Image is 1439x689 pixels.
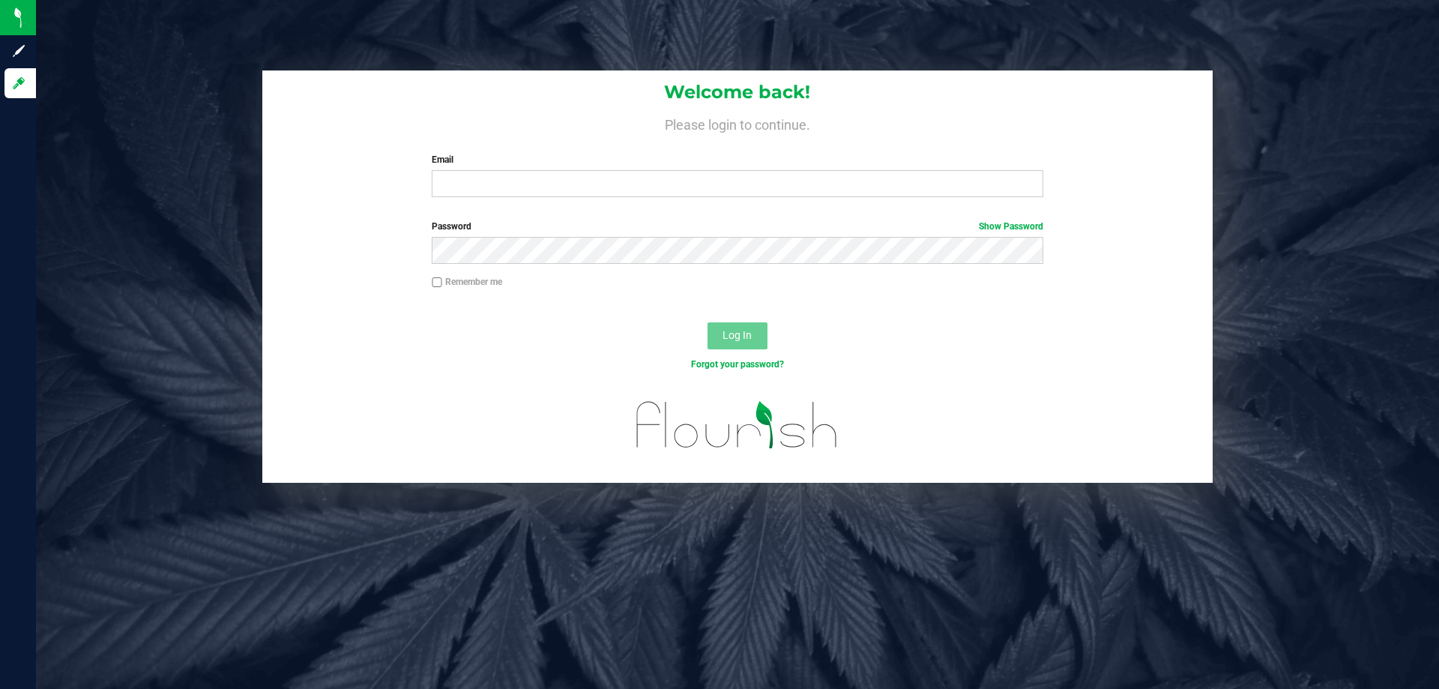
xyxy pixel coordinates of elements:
[11,43,26,58] inline-svg: Sign up
[432,153,1043,166] label: Email
[708,322,767,349] button: Log In
[979,221,1043,232] a: Show Password
[432,277,442,288] input: Remember me
[262,114,1213,132] h4: Please login to continue.
[262,82,1213,102] h1: Welcome back!
[722,329,752,341] span: Log In
[618,387,856,463] img: flourish_logo.svg
[11,76,26,91] inline-svg: Log in
[691,359,784,370] a: Forgot your password?
[432,275,502,289] label: Remember me
[432,221,471,232] span: Password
